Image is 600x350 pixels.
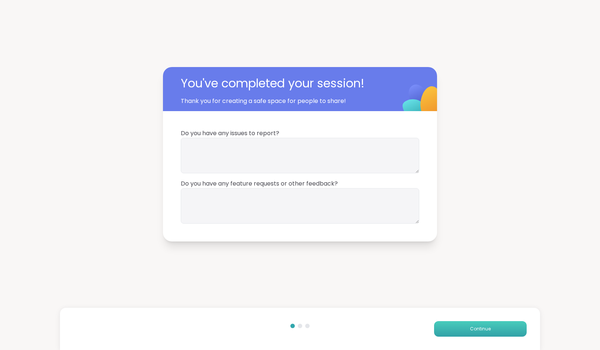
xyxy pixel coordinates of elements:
span: Do you have any feature requests or other feedback? [181,179,419,188]
button: Continue [434,321,527,337]
img: ShareWell Logomark [385,65,459,139]
span: You've completed your session! [181,74,396,92]
span: Do you have any issues to report? [181,129,419,138]
span: Thank you for creating a safe space for people to share! [181,97,384,106]
span: Continue [470,326,491,332]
